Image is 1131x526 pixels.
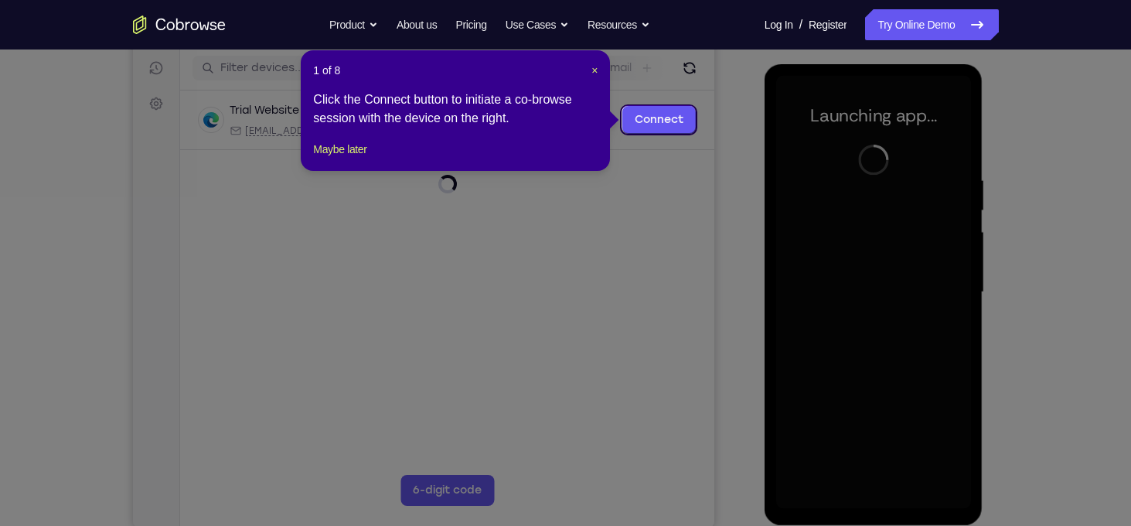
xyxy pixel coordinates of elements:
[9,9,37,37] a: Connect
[47,81,581,141] div: Open device details
[313,140,366,159] button: Maybe later
[87,51,282,67] input: Filter devices...
[97,94,166,109] div: Trial Website
[329,9,378,40] button: Product
[471,51,499,67] label: Email
[97,115,278,128] div: Email
[392,115,432,128] span: +11 more
[9,45,37,73] a: Sessions
[397,9,437,40] a: About us
[865,9,998,40] a: Try Online Demo
[799,15,802,34] span: /
[267,466,361,497] button: 6-digit code
[303,115,383,128] span: Cobrowse demo
[506,9,569,40] button: Use Cases
[313,91,598,128] div: Click the Connect button to initiate a co-browse session with the device on the right.
[9,80,37,108] a: Settings
[112,115,278,128] span: web@example.com
[172,95,213,108] div: Online
[591,63,598,78] button: Close Tour
[765,9,793,40] a: Log In
[288,115,383,128] div: App
[588,9,650,40] button: Resources
[60,9,144,34] h1: Connect
[133,15,226,34] a: Go to the home page
[313,63,340,78] span: 1 of 8
[591,64,598,77] span: ×
[307,51,356,67] label: demo_id
[544,46,569,71] button: Refresh
[489,97,563,125] a: Connect
[174,100,177,103] div: New devices found.
[455,9,486,40] a: Pricing
[809,9,847,40] a: Register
